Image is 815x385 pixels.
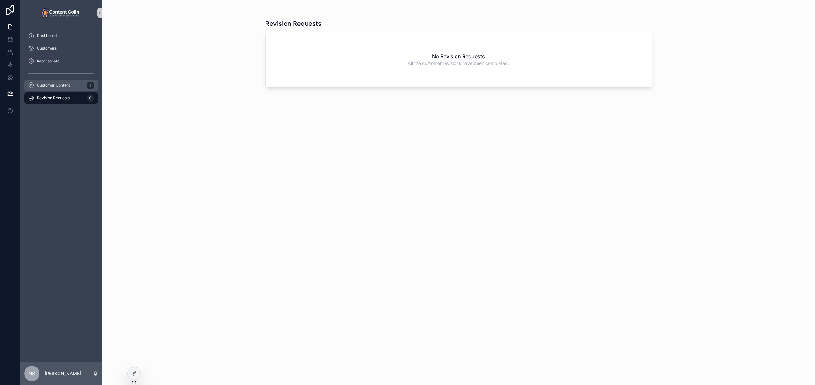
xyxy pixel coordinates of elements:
div: scrollable content [20,25,102,112]
span: Impersonate [37,59,60,64]
span: Customers [37,46,57,51]
a: Customers [24,43,98,54]
img: App logo [41,8,81,18]
a: Revision Requests0 [24,92,98,104]
p: [PERSON_NAME] [45,370,81,377]
div: 1 [87,82,94,89]
span: Customer Content [37,83,70,88]
h1: Revision Requests [265,19,322,28]
span: All the customer revisions have been completed. [408,60,509,67]
a: Impersonate [24,55,98,67]
span: Dashboard [37,33,57,38]
h2: No Revision Requests [432,53,485,60]
span: Revision Requests [37,96,70,101]
span: NS [28,370,35,377]
div: 0 [87,94,94,102]
a: Dashboard [24,30,98,41]
a: Customer Content1 [24,80,98,91]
